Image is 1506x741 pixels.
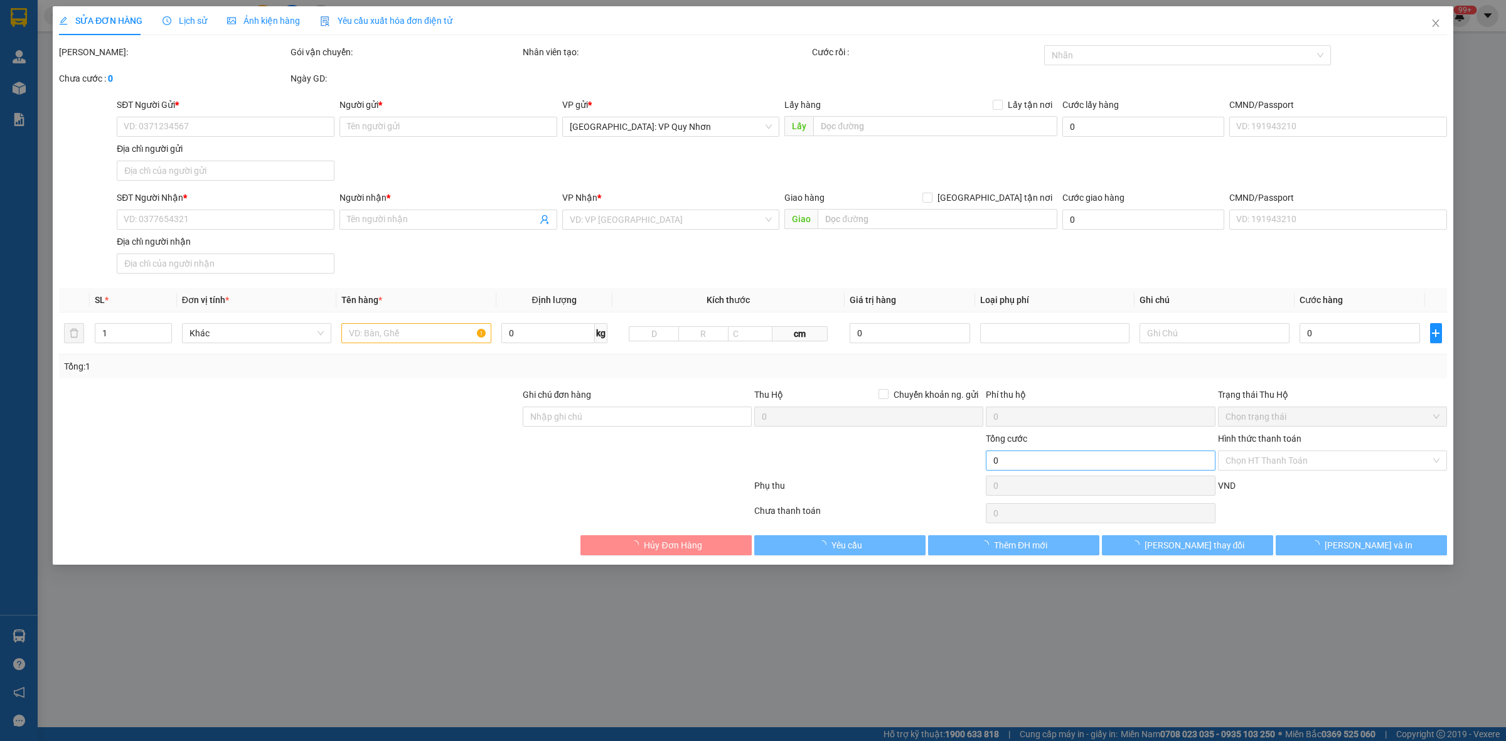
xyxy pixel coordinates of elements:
span: Đơn vị tính [182,295,229,305]
span: [GEOGRAPHIC_DATA] tận nơi [932,191,1057,205]
div: Ngày GD: [291,72,520,85]
label: Ghi chú đơn hàng [523,390,592,400]
span: Yêu cầu xuất hóa đơn điện tử [320,16,452,26]
th: Ghi chú [1135,288,1294,312]
span: Lấy tận nơi [1003,98,1057,112]
span: plus [1431,328,1441,338]
span: cm [772,326,828,341]
div: [PERSON_NAME]: [59,45,288,59]
span: Chuyển khoản ng. gửi [889,388,983,402]
button: delete [64,323,84,343]
span: Định lượng [532,295,577,305]
span: clock-circle [163,16,171,25]
div: SĐT Người Nhận [117,191,334,205]
span: loading [818,540,831,549]
input: Ghi chú đơn hàng [523,407,752,427]
span: Bình Định: VP Quy Nhơn [570,117,772,136]
div: Cước rồi : [812,45,1041,59]
div: Địa chỉ người gửi [117,142,334,156]
div: CMND/Passport [1229,98,1447,112]
span: [PERSON_NAME] và In [1325,538,1413,552]
div: SĐT Người Gửi [117,98,334,112]
div: Chưa cước : [59,72,288,85]
div: Gói vận chuyển: [291,45,520,59]
div: Nhân viên tạo: [523,45,810,59]
span: Cước hàng [1300,295,1343,305]
span: Giao hàng [784,193,825,203]
div: CMND/Passport [1229,191,1447,205]
div: Trạng thái Thu Hộ [1218,388,1447,402]
span: Khác [190,324,324,343]
button: Hủy Đơn Hàng [580,535,752,555]
span: Lấy hàng [784,100,821,110]
th: Loại phụ phí [975,288,1135,312]
span: Lấy [784,116,813,136]
span: loading [630,540,644,549]
input: Cước lấy hàng [1062,117,1224,137]
input: Ghi Chú [1140,323,1289,343]
span: loading [1311,540,1325,549]
div: Người gửi [339,98,557,112]
b: 0 [108,73,113,83]
span: SL [95,295,105,305]
div: Địa chỉ người nhận [117,235,334,248]
input: Dọc đường [813,116,1057,136]
span: Giao [784,209,818,229]
span: user-add [540,215,550,225]
div: VP gửi [562,98,780,112]
div: Chưa thanh toán [753,504,985,526]
span: close [1431,18,1441,28]
span: Giá trị hàng [850,295,896,305]
span: edit [59,16,68,25]
span: Thu Hộ [754,390,783,400]
div: Người nhận [339,191,557,205]
input: Dọc đường [818,209,1057,229]
span: Tổng cước [986,434,1027,444]
button: plus [1430,323,1442,343]
button: Yêu cầu [754,535,926,555]
span: Kích thước [707,295,750,305]
input: Địa chỉ của người nhận [117,253,334,274]
span: picture [227,16,236,25]
span: Chọn trạng thái [1226,407,1439,426]
span: loading [980,540,994,549]
img: icon [320,16,330,26]
button: Thêm ĐH mới [928,535,1099,555]
span: Tên hàng [341,295,382,305]
input: VD: Bàn, Ghế [341,323,491,343]
button: [PERSON_NAME] và In [1276,535,1447,555]
input: C [728,326,773,341]
span: SỬA ĐƠN HÀNG [59,16,142,26]
button: [PERSON_NAME] thay đổi [1102,535,1273,555]
div: Phụ thu [753,479,985,501]
div: Tổng: 1 [64,360,581,373]
span: loading [1131,540,1145,549]
label: Cước lấy hàng [1062,100,1119,110]
span: Thêm ĐH mới [994,538,1047,552]
span: Lịch sử [163,16,207,26]
span: VND [1218,481,1236,491]
input: R [678,326,729,341]
span: Ảnh kiện hàng [227,16,300,26]
label: Hình thức thanh toán [1218,434,1301,444]
span: Yêu cầu [831,538,862,552]
input: Cước giao hàng [1062,210,1224,230]
span: [PERSON_NAME] thay đổi [1145,538,1245,552]
input: D [629,326,679,341]
div: Phí thu hộ [986,388,1215,407]
span: VP Nhận [562,193,597,203]
span: kg [595,323,607,343]
input: Địa chỉ của người gửi [117,161,334,181]
span: Hủy Đơn Hàng [644,538,702,552]
label: Cước giao hàng [1062,193,1124,203]
button: Close [1418,6,1453,41]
